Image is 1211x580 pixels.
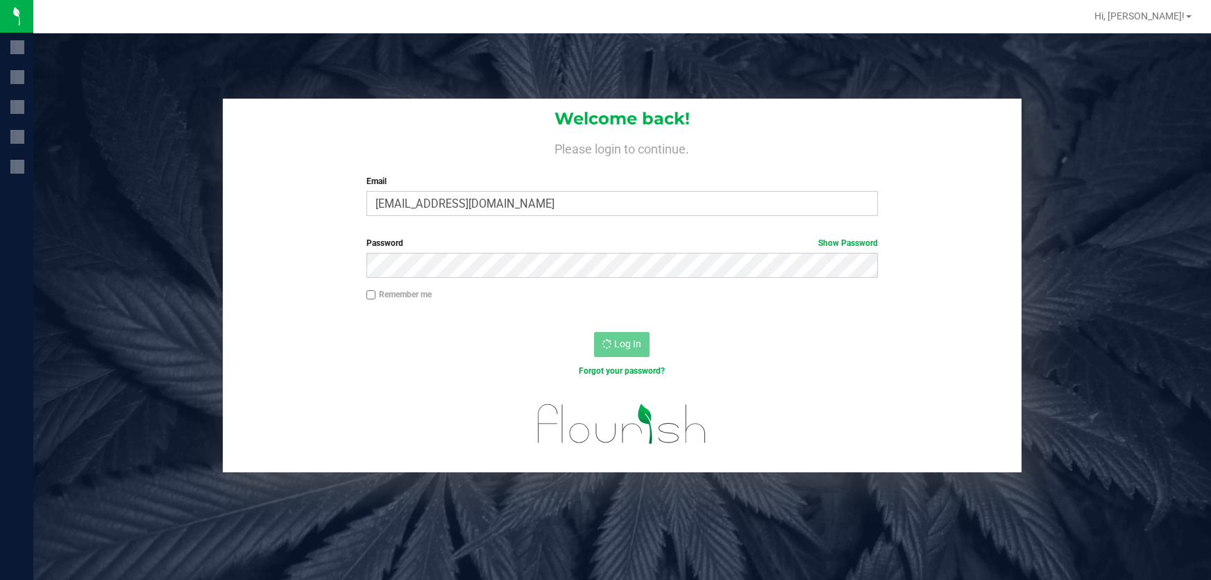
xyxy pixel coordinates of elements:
a: Show Password [818,238,878,248]
span: Log In [614,338,641,349]
input: Remember me [366,290,376,300]
img: flourish_logo.svg [523,392,722,456]
a: Forgot your password? [579,366,665,376]
span: Password [366,238,403,248]
label: Remember me [366,288,432,301]
h1: Welcome back! [223,110,1022,128]
button: Log In [594,332,650,357]
span: Hi, [PERSON_NAME]! [1094,10,1185,22]
h4: Please login to continue. [223,139,1022,156]
label: Email [366,175,879,188]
